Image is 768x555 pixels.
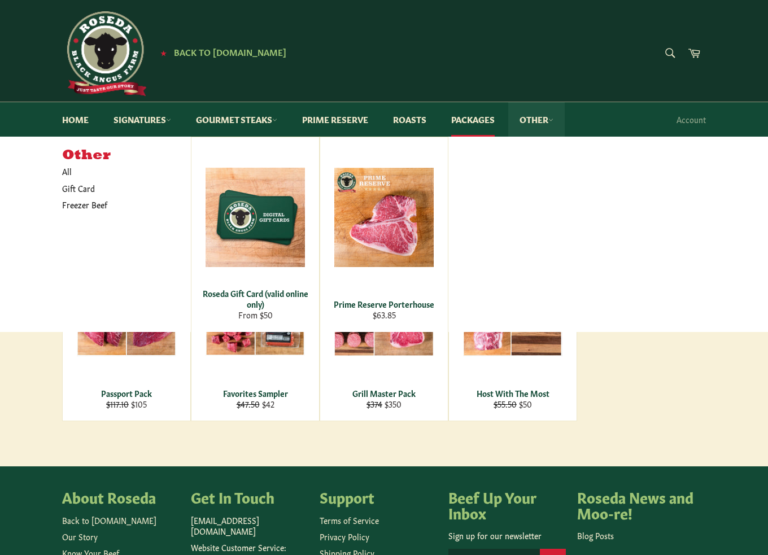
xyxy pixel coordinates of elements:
[199,399,312,409] div: $42
[508,102,565,137] a: Other
[320,514,379,526] a: Terms of Service
[191,137,320,332] a: Roseda Gift Card (valid online only) Roseda Gift Card (valid online only) From $50
[62,489,180,505] h4: About Roseda
[199,388,312,399] div: Favorites Sampler
[62,514,156,526] a: Back to [DOMAIN_NAME]
[320,137,448,332] a: Prime Reserve Porterhouse Prime Reserve Porterhouse $63.85
[191,542,308,553] p: Website Customer Service:
[328,399,441,409] div: $350
[320,489,437,505] h4: Support
[448,530,566,541] p: Sign up for our newsletter
[199,288,312,310] div: Roseda Gift Card (valid online only)
[155,48,286,57] a: ★ Back to [DOMAIN_NAME]
[366,398,382,409] s: $374
[328,299,441,309] div: Prime Reserve Porterhouse
[577,530,614,541] a: Blog Posts
[160,48,167,57] span: ★
[62,531,98,542] a: Our Story
[334,168,434,267] img: Prime Reserve Porterhouse
[577,489,695,520] h4: Roseda News and Moo-re!
[191,489,308,505] h4: Get In Touch
[62,148,191,164] h5: Other
[174,46,286,58] span: Back to [DOMAIN_NAME]
[51,102,100,137] a: Home
[328,309,441,320] div: $63.85
[62,11,147,96] img: Roseda Beef
[56,180,180,196] a: Gift Card
[237,398,260,409] s: $47.50
[456,388,570,399] div: Host With The Most
[70,388,184,399] div: Passport Pack
[328,388,441,399] div: Grill Master Pack
[102,102,182,137] a: Signatures
[191,515,308,537] p: [EMAIL_ADDRESS][DOMAIN_NAME]
[440,102,506,137] a: Packages
[382,102,438,137] a: Roasts
[70,399,184,409] div: $105
[56,163,191,180] a: All
[199,309,312,320] div: From $50
[106,398,129,409] s: $117.10
[320,531,369,542] a: Privacy Policy
[671,103,712,136] a: Account
[448,489,566,520] h4: Beef Up Your Inbox
[456,399,570,409] div: $50
[56,196,180,213] a: Freezer Beef
[291,102,379,137] a: Prime Reserve
[185,102,289,137] a: Gourmet Steaks
[494,398,517,409] s: $55.50
[206,168,305,267] img: Roseda Gift Card (valid online only)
